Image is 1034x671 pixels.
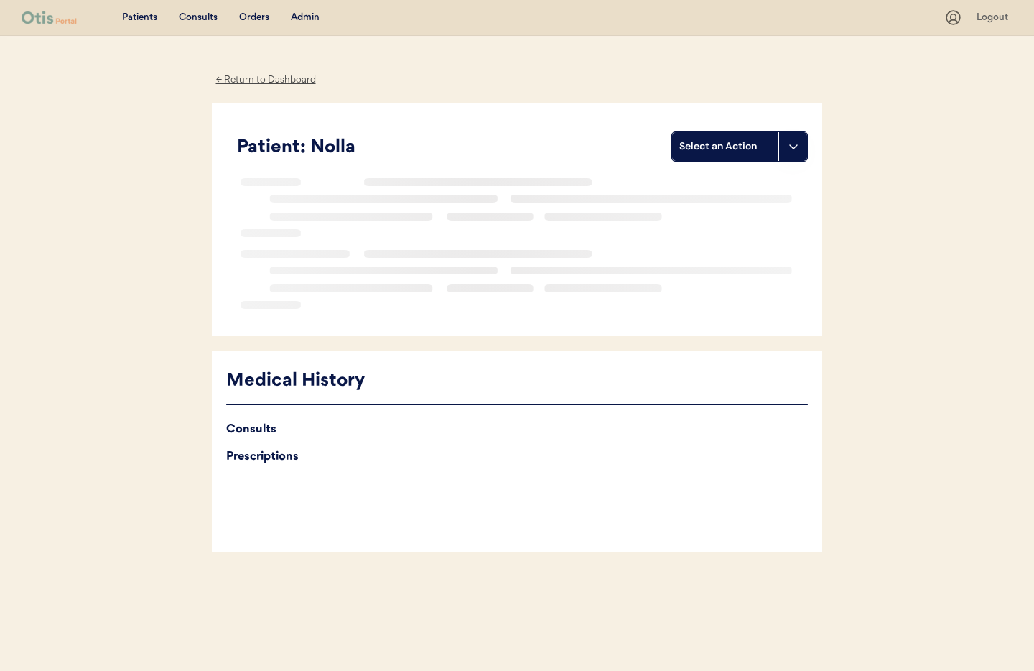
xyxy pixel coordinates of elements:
div: Select an Action [679,139,771,154]
div: ← Return to Dashboard [212,72,320,88]
div: Consults [226,420,808,440]
div: Logout [977,11,1012,25]
div: Patients [122,11,157,25]
div: Consults [179,11,218,25]
div: Prescriptions [226,447,808,467]
div: Medical History [226,368,808,395]
div: Orders [239,11,269,25]
div: Patient: Nolla [237,134,671,162]
div: Admin [291,11,320,25]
